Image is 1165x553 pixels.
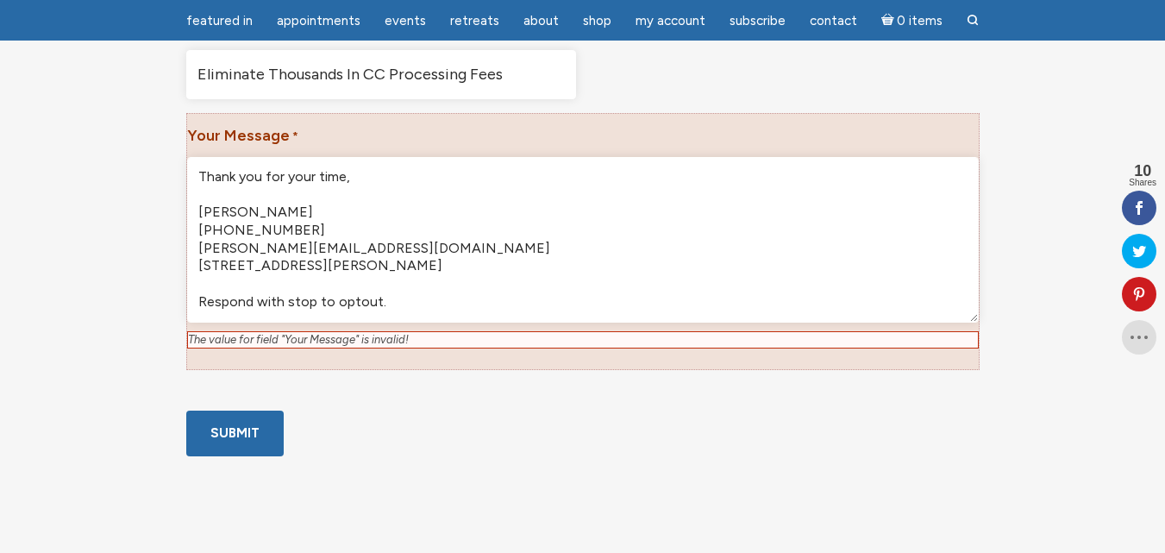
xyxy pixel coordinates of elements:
[450,13,499,28] span: Retreats
[266,4,371,38] a: Appointments
[187,157,979,323] textarea: Hi, Your business now has the opportunity to eliminate thousands in credit card processing fees. ...
[881,13,898,28] i: Cart
[799,4,867,38] a: Contact
[719,4,796,38] a: Subscribe
[625,4,716,38] a: My Account
[1129,163,1156,179] span: 10
[440,4,510,38] a: Retreats
[810,13,857,28] span: Contact
[730,13,786,28] span: Subscribe
[186,13,253,28] span: featured in
[187,114,298,151] label: Your Message
[385,13,426,28] span: Events
[186,411,284,456] input: Submit
[1129,179,1156,187] span: Shares
[897,15,943,28] span: 0 items
[523,13,559,28] span: About
[636,13,705,28] span: My Account
[277,13,360,28] span: Appointments
[583,13,611,28] span: Shop
[871,3,954,38] a: Cart0 items
[187,331,979,349] div: The value for field "Your Message" is invalid!
[573,4,622,38] a: Shop
[513,4,569,38] a: About
[176,4,263,38] a: featured in
[374,4,436,38] a: Events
